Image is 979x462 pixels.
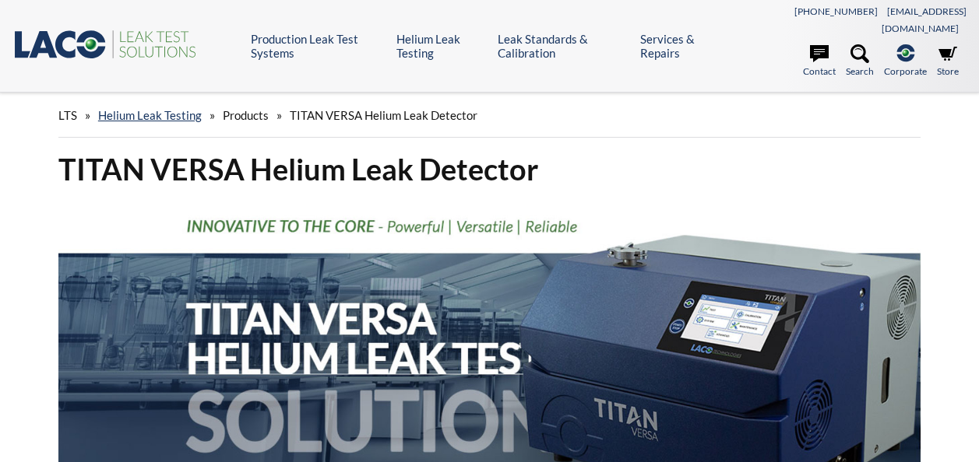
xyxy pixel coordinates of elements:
[58,93,921,138] div: » » »
[58,108,77,122] span: LTS
[884,64,927,79] span: Corporate
[846,44,874,79] a: Search
[251,32,384,60] a: Production Leak Test Systems
[794,5,878,17] a: [PHONE_NUMBER]
[640,32,724,60] a: Services & Repairs
[58,150,921,188] h1: TITAN VERSA Helium Leak Detector
[98,108,202,122] a: Helium Leak Testing
[223,108,269,122] span: Products
[498,32,629,60] a: Leak Standards & Calibration
[396,32,487,60] a: Helium Leak Testing
[290,108,477,122] span: TITAN VERSA Helium Leak Detector
[803,44,836,79] a: Contact
[937,44,959,79] a: Store
[882,5,967,34] a: [EMAIL_ADDRESS][DOMAIN_NAME]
